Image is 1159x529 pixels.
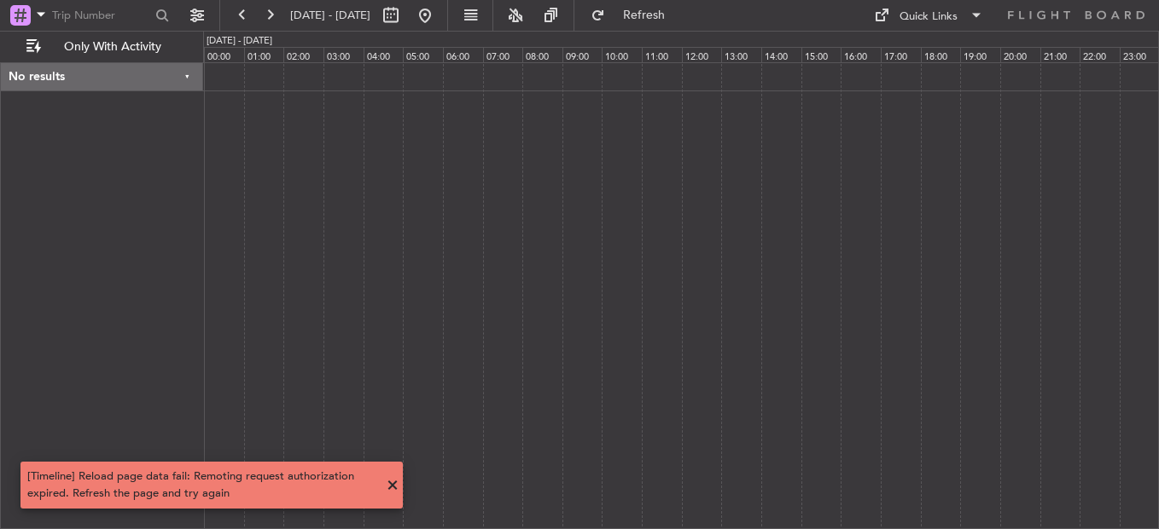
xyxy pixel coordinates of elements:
[761,47,801,62] div: 14:00
[583,2,685,29] button: Refresh
[443,47,483,62] div: 06:00
[27,468,377,502] div: [Timeline] Reload page data fail: Remoting request authorization expired. Refresh the page and tr...
[1040,47,1080,62] div: 21:00
[323,47,364,62] div: 03:00
[364,47,404,62] div: 04:00
[921,47,961,62] div: 18:00
[682,47,722,62] div: 12:00
[403,47,443,62] div: 05:00
[865,2,992,29] button: Quick Links
[1000,47,1040,62] div: 20:00
[19,33,185,61] button: Only With Activity
[602,47,642,62] div: 10:00
[900,9,958,26] div: Quick Links
[721,47,761,62] div: 13:00
[207,34,272,49] div: [DATE] - [DATE]
[52,3,150,28] input: Trip Number
[642,47,682,62] div: 11:00
[881,47,921,62] div: 17:00
[841,47,881,62] div: 16:00
[522,47,562,62] div: 08:00
[290,8,370,23] span: [DATE] - [DATE]
[44,41,180,53] span: Only With Activity
[244,47,284,62] div: 01:00
[1080,47,1120,62] div: 22:00
[609,9,680,21] span: Refresh
[483,47,523,62] div: 07:00
[204,47,244,62] div: 00:00
[283,47,323,62] div: 02:00
[562,47,603,62] div: 09:00
[801,47,842,62] div: 15:00
[960,47,1000,62] div: 19:00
